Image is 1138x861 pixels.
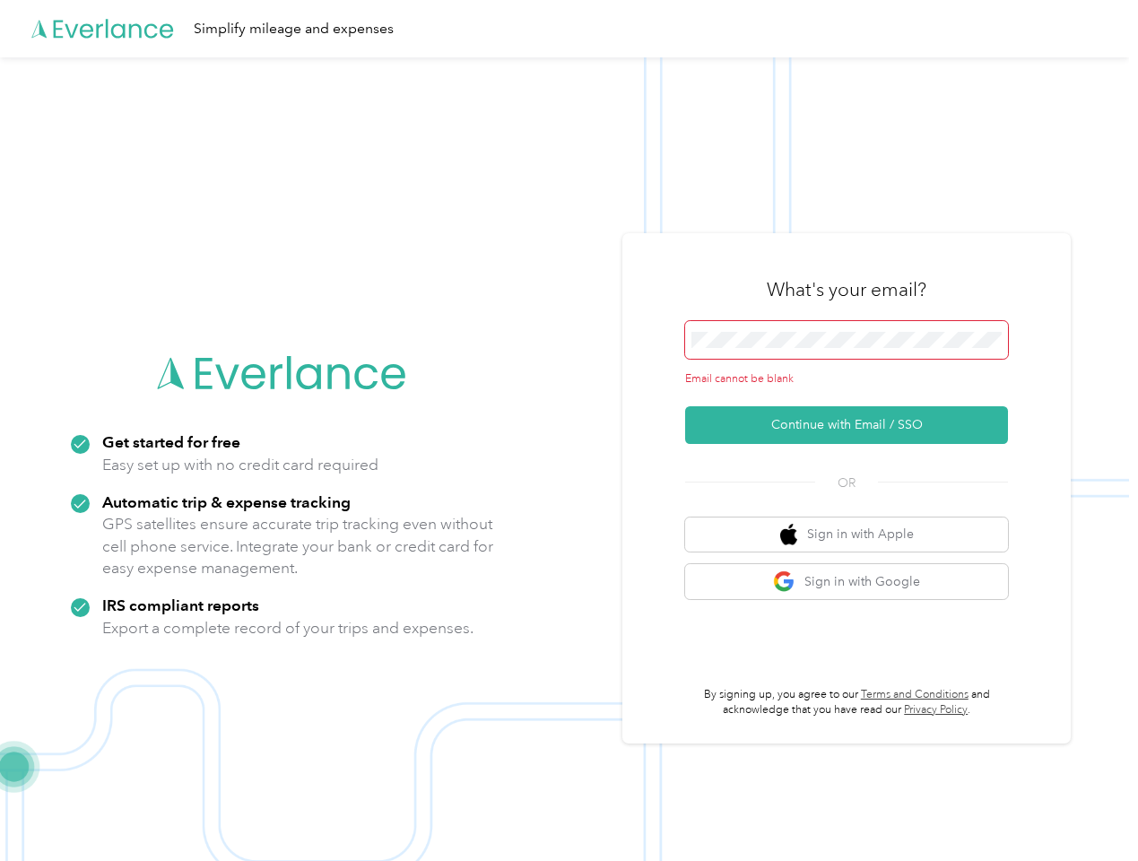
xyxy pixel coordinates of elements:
h3: What's your email? [767,277,926,302]
button: apple logoSign in with Apple [685,517,1008,552]
div: Simplify mileage and expenses [194,18,394,40]
img: apple logo [780,524,798,546]
p: Export a complete record of your trips and expenses. [102,617,473,639]
a: Privacy Policy [904,703,968,717]
p: Easy set up with no credit card required [102,454,378,476]
p: By signing up, you agree to our and acknowledge that you have read our . [685,687,1008,718]
span: OR [815,474,878,492]
button: google logoSign in with Google [685,564,1008,599]
img: google logo [773,570,795,593]
strong: Automatic trip & expense tracking [102,492,351,511]
p: GPS satellites ensure accurate trip tracking even without cell phone service. Integrate your bank... [102,513,494,579]
strong: Get started for free [102,432,240,451]
strong: IRS compliant reports [102,596,259,614]
button: Continue with Email / SSO [685,406,1008,444]
div: Email cannot be blank [685,371,1008,387]
a: Terms and Conditions [861,688,969,701]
